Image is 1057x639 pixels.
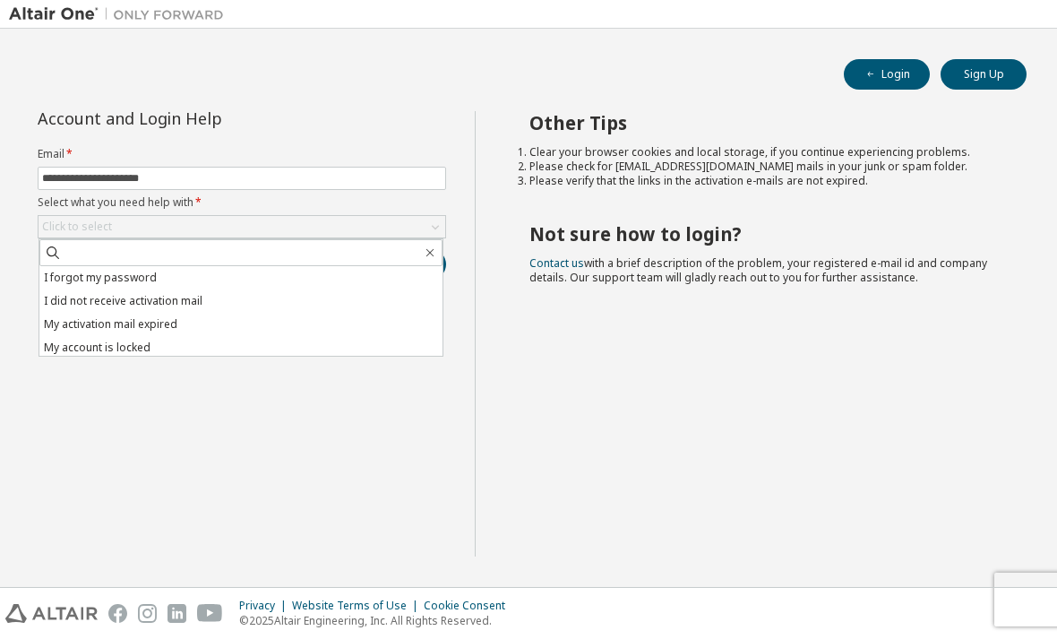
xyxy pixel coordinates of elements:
p: © 2025 Altair Engineering, Inc. All Rights Reserved. [239,613,516,628]
h2: Other Tips [529,111,995,134]
div: Website Terms of Use [292,599,424,613]
button: Sign Up [941,59,1027,90]
div: Account and Login Help [38,111,365,125]
img: Altair One [9,5,233,23]
li: Please check for [EMAIL_ADDRESS][DOMAIN_NAME] mails in your junk or spam folder. [529,160,995,174]
li: I forgot my password [39,266,443,289]
li: Please verify that the links in the activation e-mails are not expired. [529,174,995,188]
img: linkedin.svg [168,604,186,623]
label: Email [38,147,446,161]
img: instagram.svg [138,604,157,623]
li: Clear your browser cookies and local storage, if you continue experiencing problems. [529,145,995,160]
img: facebook.svg [108,604,127,623]
div: Cookie Consent [424,599,516,613]
div: Click to select [42,220,112,234]
h2: Not sure how to login? [529,222,995,246]
button: Login [844,59,930,90]
div: Privacy [239,599,292,613]
span: with a brief description of the problem, your registered e-mail id and company details. Our suppo... [529,255,987,285]
a: Contact us [529,255,584,271]
label: Select what you need help with [38,195,446,210]
img: youtube.svg [197,604,223,623]
div: Click to select [39,216,445,237]
img: altair_logo.svg [5,604,98,623]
